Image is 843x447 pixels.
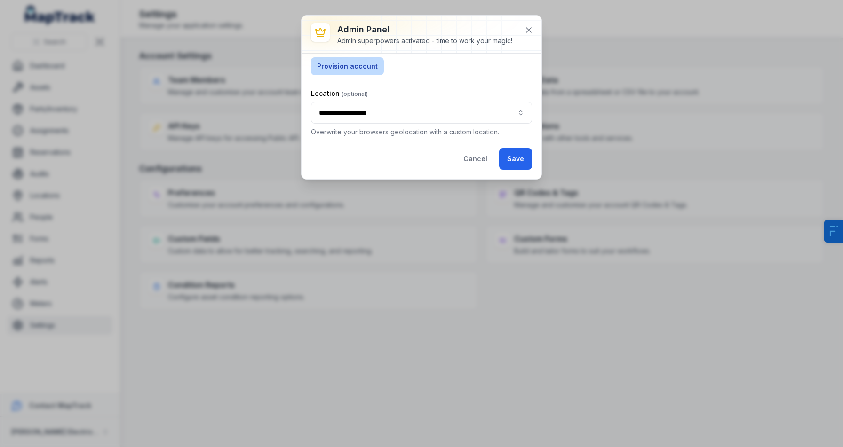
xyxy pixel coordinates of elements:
h3: Admin Panel [337,23,512,36]
div: Admin superpowers activated - time to work your magic! [337,36,512,46]
p: Overwrite your browsers geolocation with a custom location. [311,127,532,137]
button: Save [499,148,532,170]
label: Location [311,89,368,98]
button: Provision account [311,57,384,75]
button: Cancel [455,148,495,170]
